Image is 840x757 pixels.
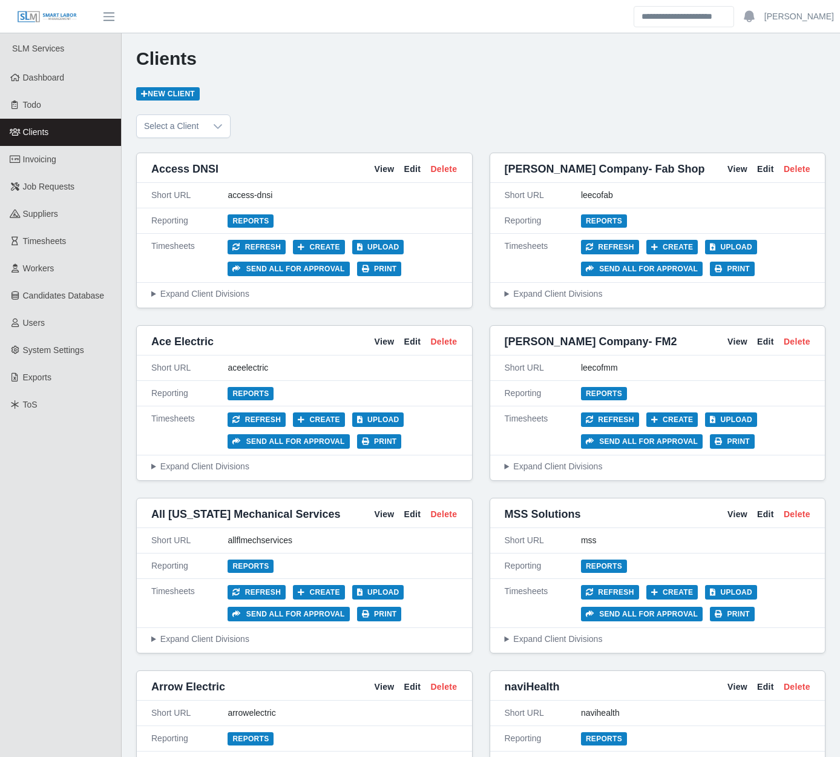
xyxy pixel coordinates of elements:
[23,182,75,191] span: Job Requests
[727,336,747,348] a: View
[581,362,810,374] div: leecofmm
[151,732,228,745] div: Reporting
[505,732,581,745] div: Reporting
[581,560,627,573] a: Reports
[430,336,457,348] a: Delete
[505,214,581,227] div: Reporting
[430,681,457,693] a: Delete
[784,336,810,348] a: Delete
[151,288,458,300] summary: Expand Client Divisions
[705,585,757,600] button: Upload
[581,240,639,254] button: Refresh
[404,163,421,176] a: Edit
[505,412,581,449] div: Timesheets
[151,387,228,400] div: Reporting
[136,48,825,70] h1: Clients
[228,434,349,449] button: Send all for approval
[357,434,402,449] button: Print
[430,508,457,521] a: Delete
[505,160,705,177] span: [PERSON_NAME] Company- Fab Shop
[352,412,404,427] button: Upload
[727,163,747,176] a: View
[757,163,774,176] a: Edit
[505,560,581,572] div: Reporting
[228,534,457,547] div: allflmechservices
[352,240,404,254] button: Upload
[151,412,228,449] div: Timesheets
[505,333,677,350] span: [PERSON_NAME] Company- FM2
[757,508,774,521] a: Edit
[581,412,639,427] button: Refresh
[228,189,457,202] div: access-dnsi
[228,262,349,276] button: Send all for approval
[430,163,457,176] a: Delete
[23,372,51,382] span: Exports
[764,10,834,23] a: [PERSON_NAME]
[151,160,218,177] span: Access DNSI
[151,362,228,374] div: Short URL
[710,262,755,276] button: Print
[784,163,810,176] a: Delete
[151,678,225,695] span: Arrow Electric
[581,434,703,449] button: Send all for approval
[505,633,811,646] summary: Expand Client Divisions
[228,585,286,600] button: Refresh
[17,10,77,24] img: SLM Logo
[581,707,810,719] div: navihealth
[228,707,457,719] div: arrowelectric
[23,209,58,219] span: Suppliers
[293,240,345,254] button: Create
[23,400,38,409] span: ToS
[505,585,581,621] div: Timesheets
[374,163,394,176] a: View
[581,534,810,547] div: mss
[784,681,810,693] a: Delete
[634,6,734,27] input: Search
[505,240,581,276] div: Timesheets
[228,214,274,228] a: Reports
[357,262,402,276] button: Print
[404,681,421,693] a: Edit
[374,336,394,348] a: View
[12,44,64,53] span: SLM Services
[23,100,41,110] span: Todo
[23,236,67,246] span: Timesheets
[136,87,200,101] a: New Client
[581,585,639,600] button: Refresh
[710,434,755,449] button: Print
[505,707,581,719] div: Short URL
[404,336,421,348] a: Edit
[784,508,810,521] a: Delete
[357,607,402,621] button: Print
[228,387,274,400] a: Reports
[228,607,349,621] button: Send all for approval
[505,288,811,300] summary: Expand Client Divisions
[23,73,65,82] span: Dashboard
[505,387,581,400] div: Reporting
[727,508,747,521] a: View
[646,585,698,600] button: Create
[757,681,774,693] a: Edit
[151,560,228,572] div: Reporting
[151,633,458,646] summary: Expand Client Divisions
[293,412,345,427] button: Create
[581,189,810,202] div: leecofab
[505,189,581,202] div: Short URL
[151,333,214,350] span: Ace Electric
[151,585,228,621] div: Timesheets
[581,387,627,400] a: Reports
[374,508,394,521] a: View
[23,345,84,355] span: System Settings
[228,412,286,427] button: Refresh
[151,214,228,227] div: Reporting
[505,460,811,473] summary: Expand Client Divisions
[374,681,394,693] a: View
[228,362,457,374] div: aceelectric
[757,336,774,348] a: Edit
[228,732,274,745] a: Reports
[23,263,54,273] span: Workers
[23,318,45,328] span: Users
[352,585,404,600] button: Upload
[404,508,421,521] a: Edit
[23,291,105,300] span: Candidates Database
